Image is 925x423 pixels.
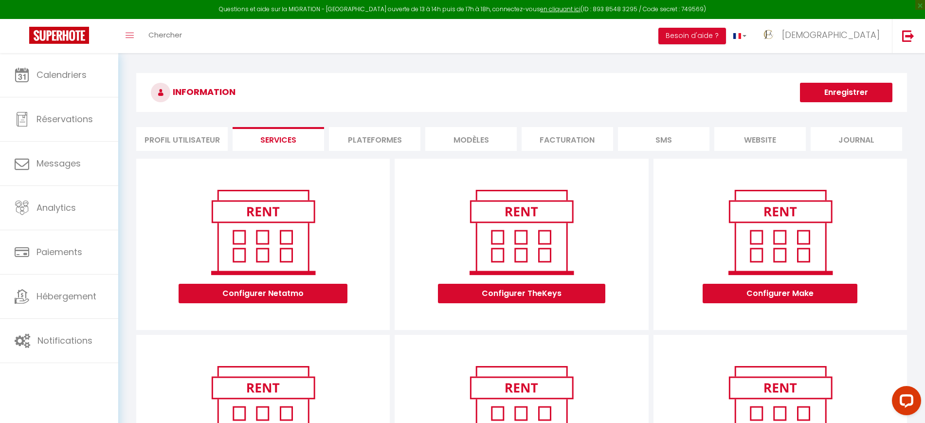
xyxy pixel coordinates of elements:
[179,284,347,303] button: Configurer Netatmo
[329,127,420,151] li: Plateformes
[37,334,92,347] span: Notifications
[800,83,892,102] button: Enregistrer
[425,127,517,151] li: MODÈLES
[714,127,806,151] li: website
[902,30,914,42] img: logout
[618,127,709,151] li: SMS
[36,290,96,302] span: Hébergement
[36,157,81,169] span: Messages
[540,5,580,13] a: en cliquant ici
[36,202,76,214] span: Analytics
[718,185,842,279] img: rent.png
[658,28,726,44] button: Besoin d'aide ?
[136,73,907,112] h3: INFORMATION
[29,27,89,44] img: Super Booking
[36,113,93,125] span: Réservations
[522,127,613,151] li: Facturation
[754,19,892,53] a: ... [DEMOGRAPHIC_DATA]
[36,69,87,81] span: Calendriers
[782,29,880,41] span: [DEMOGRAPHIC_DATA]
[136,127,228,151] li: Profil Utilisateur
[148,30,182,40] span: Chercher
[438,284,605,303] button: Configurer TheKeys
[884,382,925,423] iframe: LiveChat chat widget
[201,185,325,279] img: rent.png
[36,246,82,258] span: Paiements
[703,284,857,303] button: Configurer Make
[141,19,189,53] a: Chercher
[459,185,583,279] img: rent.png
[761,28,776,42] img: ...
[811,127,902,151] li: Journal
[233,127,324,151] li: Services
